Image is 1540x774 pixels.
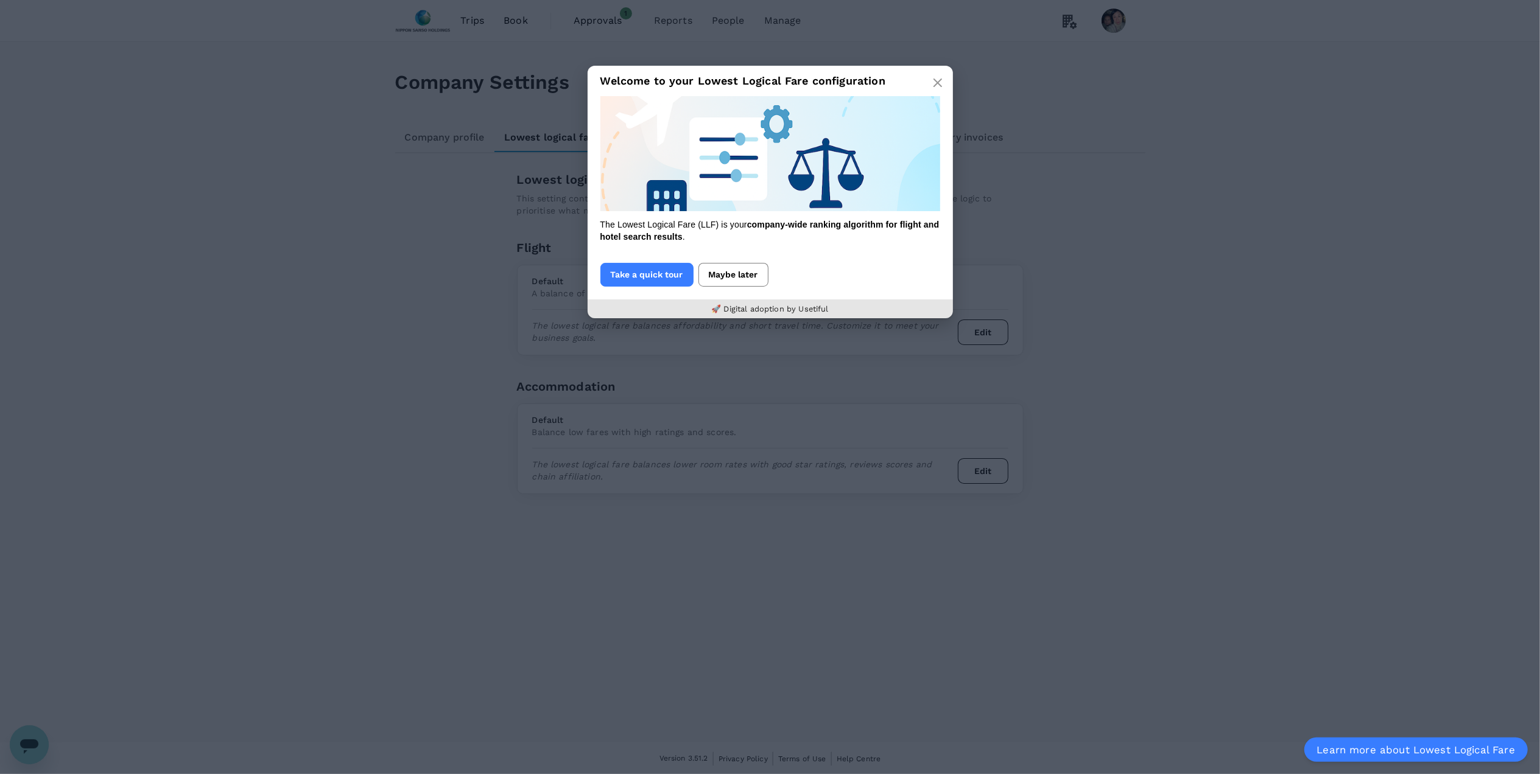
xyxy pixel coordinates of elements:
button: Take a quick tour [600,263,694,287]
a: 🚀 Digital adoption by Usetiful [711,304,829,313]
a: Learn more about Lowest Logical Fare [1304,737,1528,762]
span: . [683,232,685,242]
h3: Welcome to your Lowest Logical Fare configuration [588,66,953,96]
span: The Lowest Logical Fare (LLF) is your [600,220,747,229]
button: Maybe later [698,263,768,287]
span: company-wide ranking algorithm for flight and hotel search results [600,220,940,242]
